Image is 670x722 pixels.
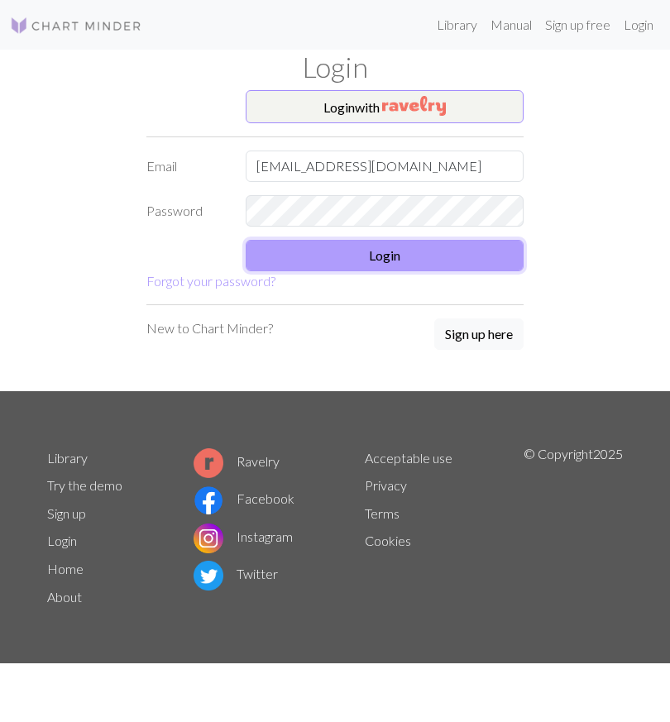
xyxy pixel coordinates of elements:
a: Instagram [194,528,293,544]
a: Terms [365,505,400,521]
a: Sign up here [434,318,524,351]
h1: Login [37,50,633,84]
p: New to Chart Minder? [146,318,273,338]
img: Ravelry logo [194,448,223,478]
a: Sign up [47,505,86,521]
a: Cookies [365,533,411,548]
a: Forgot your password? [146,273,275,289]
a: Library [47,450,88,466]
a: Login [47,533,77,548]
label: Email [136,151,236,182]
button: Loginwith [246,90,524,123]
a: Try the demo [47,477,122,493]
a: Manual [484,8,538,41]
a: Twitter [194,566,278,581]
a: About [47,589,82,605]
a: Home [47,561,84,576]
p: © Copyright 2025 [524,444,623,611]
button: Sign up here [434,318,524,350]
img: Instagram logo [194,524,223,553]
img: Logo [10,16,142,36]
img: Twitter logo [194,561,223,591]
a: Login [617,8,660,41]
a: Acceptable use [365,450,452,466]
img: Ravelry [382,96,446,116]
a: Privacy [365,477,407,493]
a: Facebook [194,490,294,506]
a: Ravelry [194,453,280,469]
a: Sign up free [538,8,617,41]
img: Facebook logo [194,485,223,515]
button: Login [246,240,524,271]
a: Library [430,8,484,41]
label: Password [136,195,236,227]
